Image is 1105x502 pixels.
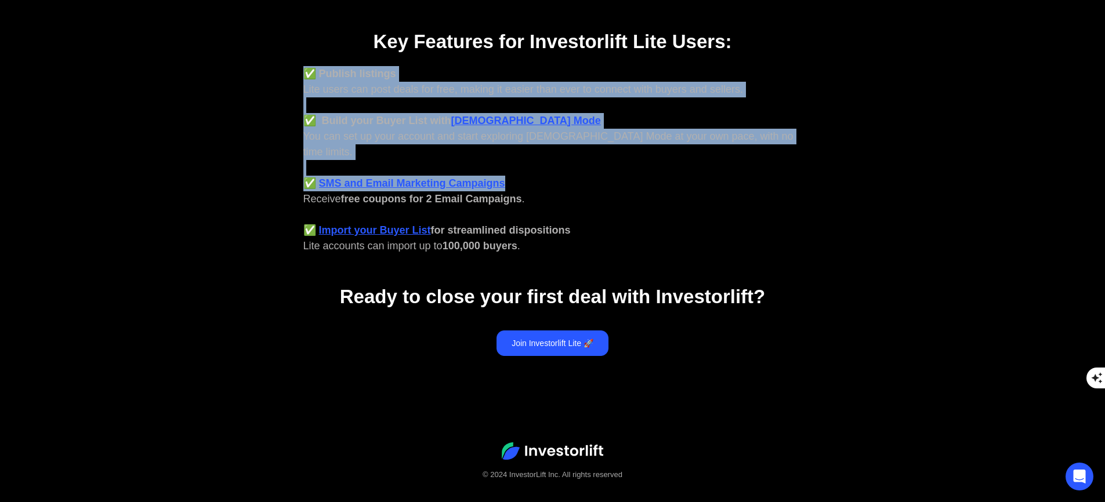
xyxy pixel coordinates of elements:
[431,224,571,236] strong: for streamlined dispositions
[451,115,601,126] a: [DEMOGRAPHIC_DATA] Mode
[303,177,316,189] strong: ✅
[303,224,316,236] strong: ✅
[319,177,505,189] a: SMS and Email Marketing Campaigns
[1066,463,1093,490] div: Open Intercom Messenger
[303,68,396,79] strong: ✅ Publish listings
[443,240,517,252] strong: 100,000 buyers
[23,469,1082,481] div: © 2024 InvestorLift Inc. All rights reserved
[303,115,451,126] strong: ✅ Build your Buyer List with
[341,193,522,205] strong: free coupons for 2 Email Campaigns
[497,330,608,356] a: Join Investorlift Lite 🚀
[319,224,431,236] a: Import your Buyer List
[303,66,802,254] div: Lite users can post deals for free, making it easier than ever to connect with buyers and sellers...
[373,31,731,52] strong: Key Features for Investorlift Lite Users:
[340,286,765,307] strong: Ready to close your first deal with Investorlift?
